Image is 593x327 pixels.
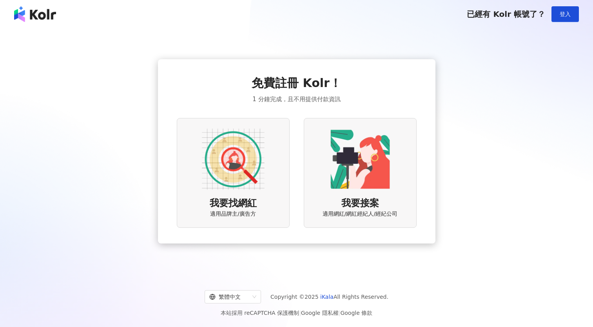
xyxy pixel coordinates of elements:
img: AD identity option [202,128,265,191]
span: 本站採用 reCAPTCHA 保護機制 [221,308,372,318]
span: 登入 [560,11,571,17]
a: Google 條款 [340,310,372,316]
span: 我要接案 [341,197,379,210]
span: 1 分鐘完成，且不用提供付款資訊 [252,94,340,104]
span: 適用網紅/網紅經紀人/經紀公司 [323,210,397,218]
span: 已經有 Kolr 帳號了？ [467,9,545,19]
span: 適用品牌主/廣告方 [210,210,256,218]
a: Google 隱私權 [301,310,339,316]
img: KOL identity option [329,128,392,191]
span: | [299,310,301,316]
div: 繁體中文 [209,291,249,303]
span: Copyright © 2025 All Rights Reserved. [270,292,388,302]
img: logo [14,6,56,22]
button: 登入 [551,6,579,22]
span: 我要找網紅 [210,197,257,210]
a: iKala [320,294,334,300]
span: 免費註冊 Kolr！ [252,75,341,91]
span: | [339,310,341,316]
